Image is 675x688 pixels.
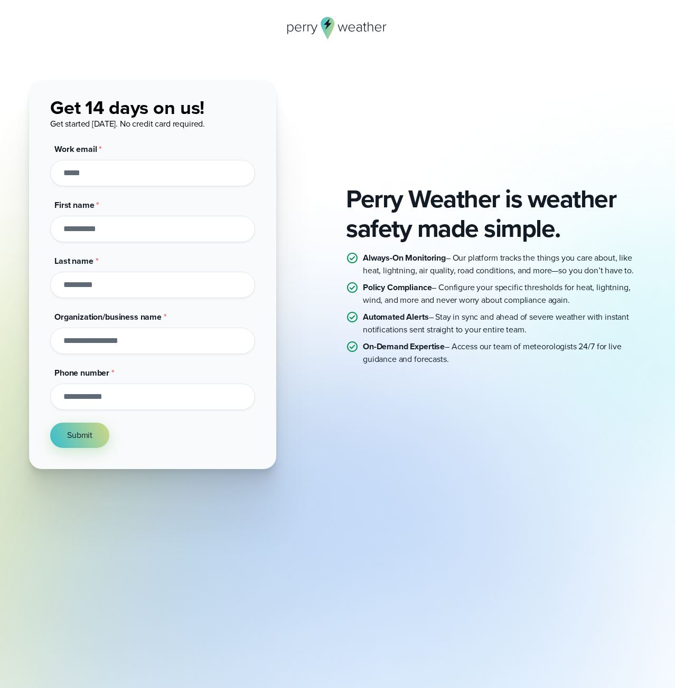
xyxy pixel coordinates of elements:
[346,184,646,243] h2: Perry Weather is weather safety made simple.
[54,199,94,211] span: First name
[54,255,93,267] span: Last name
[54,367,109,379] span: Phone number
[54,143,97,155] span: Work email
[363,340,445,352] strong: On-Demand Expertise
[50,423,109,448] button: Submit
[50,118,205,130] span: Get started [DATE]. No credit card required.
[363,281,646,307] p: – Configure your specific thresholds for heat, lightning, wind, and more and never worry about co...
[363,252,646,277] p: – Our platform tracks the things you care about, like heat, lightning, air quality, road conditio...
[363,252,446,264] strong: Always-On Monitoring
[363,340,646,366] p: – Access our team of meteorologists 24/7 for live guidance and forecasts.
[363,311,646,336] p: – Stay in sync and ahead of severe weather with instant notifications sent straight to your entir...
[50,93,204,121] span: Get 14 days on us!
[363,281,432,293] strong: Policy Compliance
[363,311,429,323] strong: Automated Alerts
[67,429,92,442] span: Submit
[54,311,162,323] span: Organization/business name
